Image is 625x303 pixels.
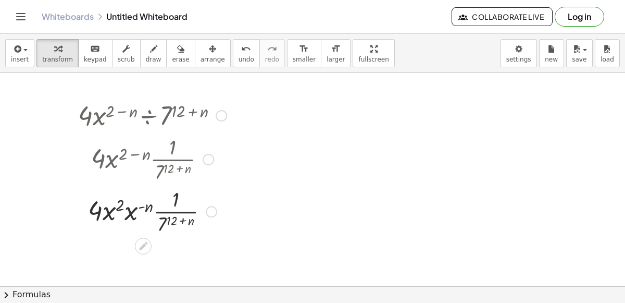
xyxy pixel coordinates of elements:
button: draw [140,39,167,67]
a: Whiteboards [42,11,94,22]
button: Log in [555,7,604,27]
i: redo [267,43,277,55]
span: keypad [84,56,107,63]
button: erase [166,39,195,67]
span: save [572,56,586,63]
span: larger [327,56,345,63]
span: scrub [118,56,135,63]
span: smaller [293,56,316,63]
span: settings [506,56,531,63]
button: Toggle navigation [12,8,29,25]
span: redo [265,56,279,63]
button: insert [5,39,34,67]
button: scrub [112,39,141,67]
button: format_sizesmaller [287,39,321,67]
button: save [566,39,593,67]
button: new [539,39,564,67]
button: arrange [195,39,231,67]
button: transform [36,39,79,67]
button: Collaborate Live [452,7,553,26]
i: keyboard [90,43,100,55]
button: settings [501,39,537,67]
i: format_size [299,43,309,55]
button: format_sizelarger [321,39,351,67]
span: insert [11,56,29,63]
i: format_size [331,43,341,55]
button: keyboardkeypad [78,39,113,67]
span: load [601,56,614,63]
span: erase [172,56,189,63]
span: Collaborate Live [460,12,544,21]
i: undo [241,43,251,55]
span: new [545,56,558,63]
span: fullscreen [358,56,389,63]
button: fullscreen [353,39,394,67]
span: draw [146,56,161,63]
span: transform [42,56,73,63]
span: arrange [201,56,225,63]
button: load [595,39,620,67]
div: Edit math [135,238,152,254]
button: redoredo [259,39,285,67]
span: undo [239,56,254,63]
button: undoundo [233,39,260,67]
